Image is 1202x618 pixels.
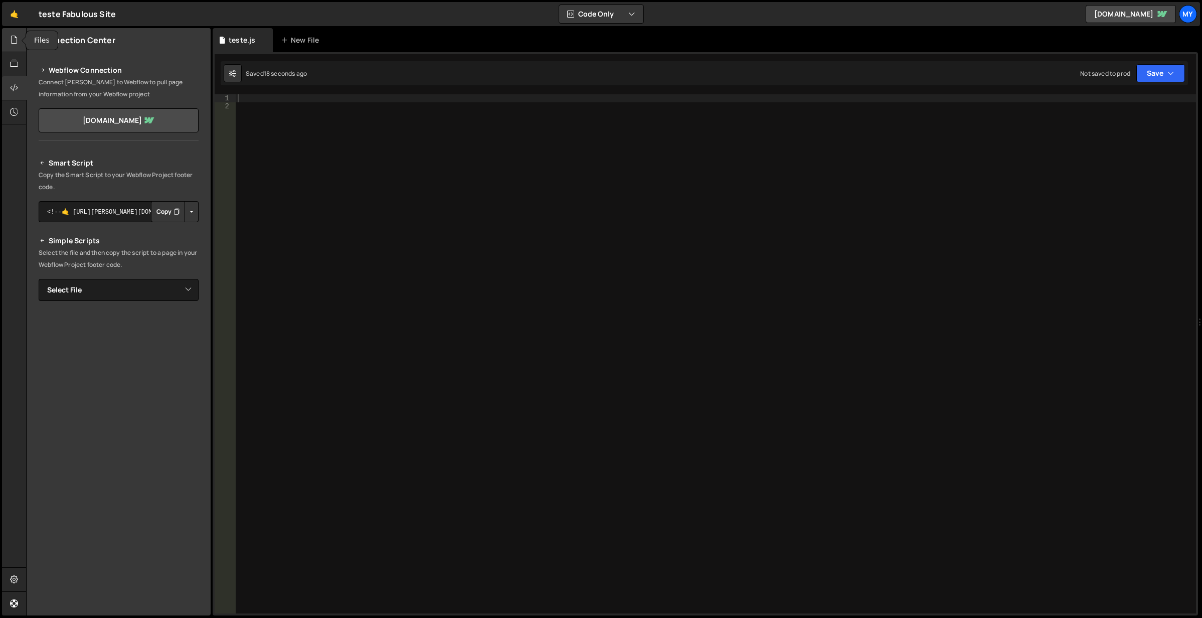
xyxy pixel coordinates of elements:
[2,2,27,26] a: 🤙
[39,318,200,408] iframe: YouTube video player
[151,201,185,222] button: Copy
[151,201,199,222] div: Button group with nested dropdown
[26,31,58,50] div: Files
[1136,64,1185,82] button: Save
[39,35,115,46] h2: Connection Center
[39,8,116,20] div: teste Fabulous Site
[39,157,199,169] h2: Smart Script
[39,201,199,222] textarea: <!--🤙 [URL][PERSON_NAME][DOMAIN_NAME]> <script>document.addEventListener("DOMContentLoaded", func...
[1080,69,1130,78] div: Not saved to prod
[281,35,323,45] div: New File
[39,235,199,247] h2: Simple Scripts
[1086,5,1176,23] a: [DOMAIN_NAME]
[559,5,643,23] button: Code Only
[229,35,255,45] div: teste.js
[264,69,307,78] div: 18 seconds ago
[39,108,199,132] a: [DOMAIN_NAME]
[39,414,200,505] iframe: YouTube video player
[39,64,199,76] h2: Webflow Connection
[246,69,307,78] div: Saved
[39,247,199,271] p: Select the file and then copy the script to a page in your Webflow Project footer code.
[1179,5,1197,23] a: My
[39,169,199,193] p: Copy the Smart Script to your Webflow Project footer code.
[39,76,199,100] p: Connect [PERSON_NAME] to Webflow to pull page information from your Webflow project
[215,94,236,102] div: 1
[215,102,236,110] div: 2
